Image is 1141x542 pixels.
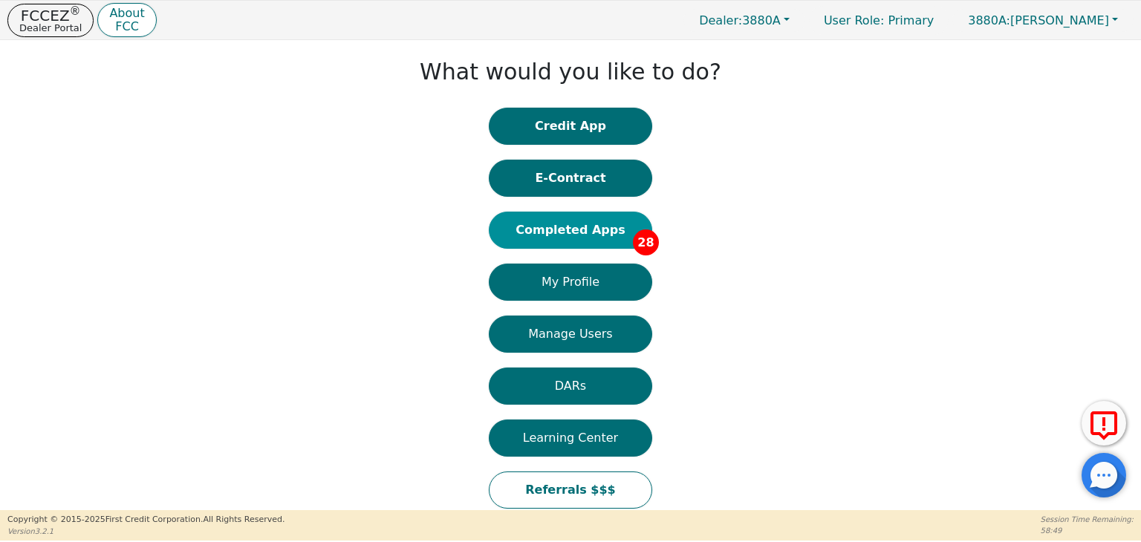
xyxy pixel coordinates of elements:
[633,229,659,255] span: 28
[19,23,82,33] p: Dealer Portal
[1041,514,1134,525] p: Session Time Remaining:
[7,514,285,526] p: Copyright © 2015- 2025 First Credit Corporation.
[699,13,742,27] span: Dealer:
[489,264,652,301] button: My Profile
[489,419,652,457] button: Learning Center
[420,59,721,85] h1: What would you like to do?
[968,13,1010,27] span: 3880A:
[489,316,652,353] button: Manage Users
[1041,525,1134,536] p: 58:49
[824,13,884,27] span: User Role :
[97,3,156,38] button: AboutFCC
[809,6,949,35] a: User Role: Primary
[7,4,94,37] button: FCCEZ®Dealer Portal
[19,8,82,23] p: FCCEZ
[489,160,652,197] button: E-Contract
[489,108,652,145] button: Credit App
[683,9,805,32] button: Dealer:3880A
[203,515,285,524] span: All Rights Reserved.
[1082,401,1126,445] button: Report Error to FCC
[109,21,144,33] p: FCC
[809,6,949,35] p: Primary
[109,7,144,19] p: About
[699,13,781,27] span: 3880A
[489,212,652,249] button: Completed Apps28
[952,9,1134,32] button: 3880A:[PERSON_NAME]
[489,471,652,509] button: Referrals $$$
[489,368,652,405] button: DARs
[968,13,1109,27] span: [PERSON_NAME]
[70,4,81,18] sup: ®
[7,526,285,537] p: Version 3.2.1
